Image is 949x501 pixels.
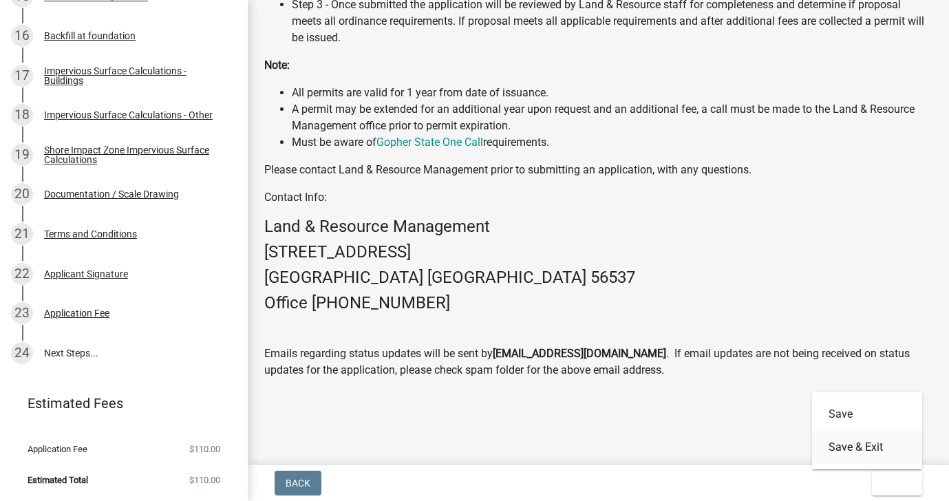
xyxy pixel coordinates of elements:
[812,392,922,469] div: Exit
[286,478,310,489] span: Back
[264,58,290,72] strong: Note:
[292,85,932,101] li: All permits are valid for 1 year from date of issuance.
[28,445,87,454] span: Application Fee
[264,189,932,206] p: Contact Info:
[189,445,220,454] span: $110.00
[812,398,922,431] button: Save
[812,431,922,464] button: Save & Exit
[275,471,321,495] button: Back
[264,293,932,313] h4: Office [PHONE_NUMBER]
[11,223,33,245] div: 21
[264,268,932,288] h4: [GEOGRAPHIC_DATA] [GEOGRAPHIC_DATA] 56537
[376,136,483,149] a: Gopher State One Call
[44,189,179,199] div: Documentation / Scale Drawing
[44,66,226,85] div: Impervious Surface Calculations - Buildings
[11,342,33,364] div: 24
[11,390,226,417] a: Estimated Fees
[44,308,109,318] div: Application Fee
[28,476,88,484] span: Estimated Total
[11,183,33,205] div: 20
[44,229,137,239] div: Terms and Conditions
[11,104,33,126] div: 18
[44,110,213,120] div: Impervious Surface Calculations - Other
[189,476,220,484] span: $110.00
[883,478,903,489] span: Exit
[11,302,33,324] div: 23
[11,25,33,47] div: 16
[44,145,226,164] div: Shore Impact Zone Impervious Surface Calculations
[44,31,136,41] div: Backfill at foundation
[264,242,932,262] h4: [STREET_ADDRESS]
[264,345,932,379] p: Emails regarding status updates will be sent by . If email updates are not being received on stat...
[264,217,932,237] h4: Land & Resource Management
[292,101,932,134] li: A permit may be extended for an additional year upon request and an additional fee, a call must b...
[264,162,932,178] p: Please contact Land & Resource Management prior to submitting an application, with any questions.
[11,263,33,285] div: 22
[11,144,33,166] div: 19
[44,269,128,279] div: Applicant Signature
[872,471,922,495] button: Exit
[292,134,932,151] li: Must be aware of requirements.
[11,65,33,87] div: 17
[493,347,666,360] strong: [EMAIL_ADDRESS][DOMAIN_NAME]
